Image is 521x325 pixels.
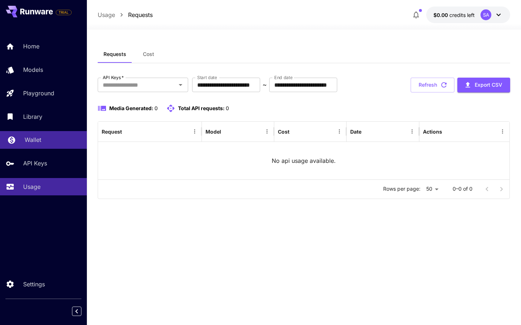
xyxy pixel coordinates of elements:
[290,126,300,136] button: Sort
[433,12,449,18] span: $0.00
[190,126,200,136] button: Menu
[128,10,153,19] a: Requests
[98,10,153,19] nav: breadcrumb
[23,65,43,74] p: Models
[480,9,491,20] div: SA
[109,105,153,111] span: Media Generated:
[274,74,292,81] label: End date
[457,78,510,92] button: Export CSV
[433,11,475,19] div: $0.00
[278,129,289,135] div: Cost
[497,126,508,136] button: Menu
[383,185,420,192] p: Rows per page:
[362,126,372,136] button: Sort
[123,126,133,136] button: Sort
[222,126,232,136] button: Sort
[23,112,42,121] p: Library
[23,159,47,168] p: API Keys
[72,307,81,316] button: Collapse sidebar
[23,42,39,51] p: Home
[453,185,473,192] p: 0–0 of 0
[411,78,454,92] button: Refresh
[102,129,122,135] div: Request
[77,305,87,318] div: Collapse sidebar
[262,126,272,136] button: Menu
[426,6,510,23] button: $0.00SA
[154,105,158,111] span: 0
[103,74,124,81] label: API Keys
[98,10,115,19] a: Usage
[25,135,41,144] p: Wallet
[56,8,72,17] span: Add your payment card to enable full platform functionality.
[197,74,217,81] label: Start date
[423,184,441,194] div: 50
[263,81,267,89] p: ~
[178,105,225,111] span: Total API requests:
[449,12,475,18] span: credits left
[423,129,442,135] div: Actions
[23,280,45,289] p: Settings
[143,51,154,57] span: Cost
[334,126,344,136] button: Menu
[23,182,41,191] p: Usage
[23,89,54,97] p: Playground
[407,126,417,136] button: Menu
[175,80,186,90] button: Open
[272,156,336,165] p: No api usage available.
[206,129,221,135] div: Model
[103,51,126,57] span: Requests
[226,105,229,111] span: 0
[56,10,71,15] span: TRIAL
[350,129,361,135] div: Date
